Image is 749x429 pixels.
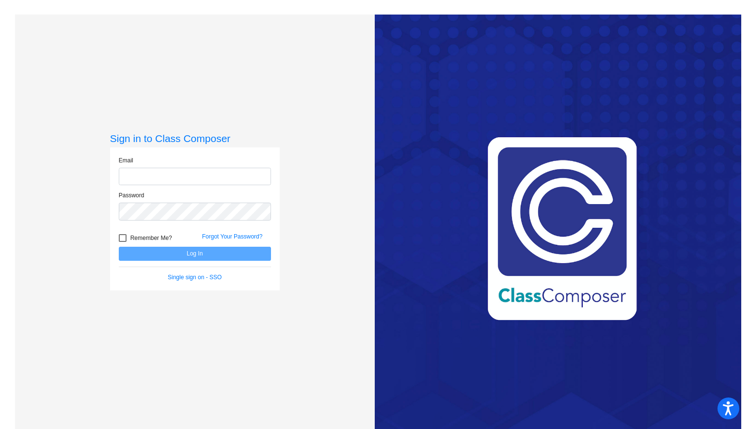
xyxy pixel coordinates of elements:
label: Email [119,156,133,165]
h3: Sign in to Class Composer [110,132,280,144]
a: Forgot Your Password? [202,233,263,240]
button: Log In [119,247,271,261]
span: Remember Me? [130,232,172,244]
label: Password [119,191,144,200]
a: Single sign on - SSO [168,274,222,281]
